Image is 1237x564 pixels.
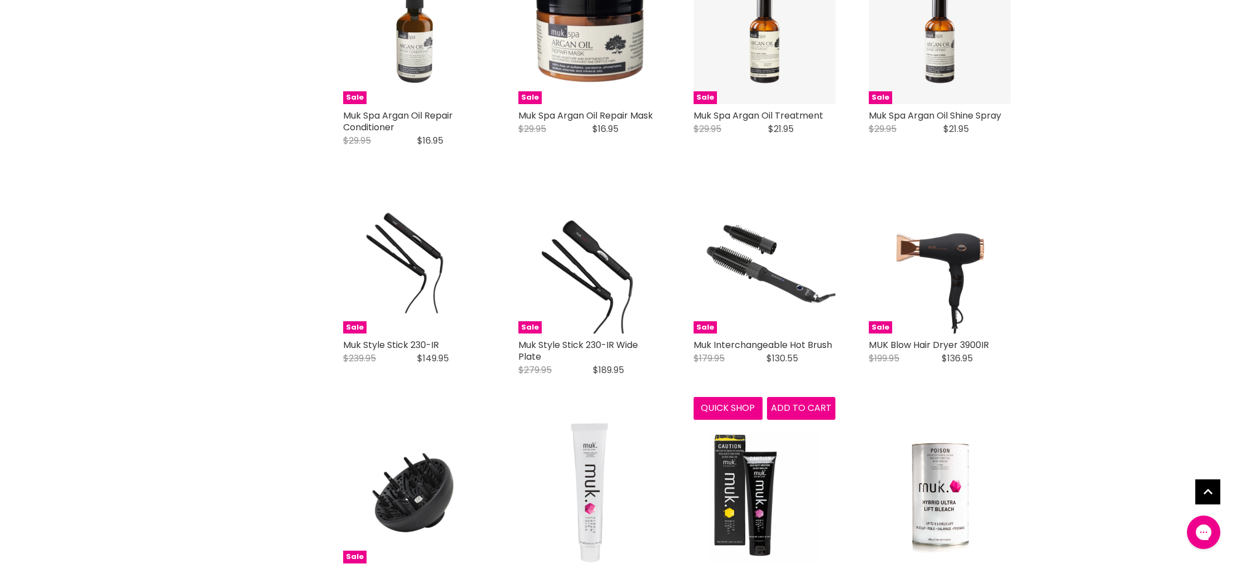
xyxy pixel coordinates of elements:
[518,321,542,334] span: Sale
[869,339,989,351] a: MUK Blow Hair Dryer 3900IR
[694,109,823,122] a: Muk Spa Argan Oil Treatment
[869,352,899,365] span: $199.95
[869,192,1011,334] a: MUK Blow Hair Dryer 3900IR MUK Blow Hair Dryer 3900IR Sale
[694,352,725,365] span: $179.95
[343,352,376,365] span: $239.95
[518,192,660,334] a: Muk Style Stick 230-IR Wide Plate Sale
[869,109,1001,122] a: Muk Spa Argan Oil Shine Spray
[771,401,832,414] span: Add to cart
[943,122,969,135] span: $21.95
[893,421,987,563] img: Muk Hybrid Ultra Lift Bleach
[694,421,835,563] a: Vivid Muk Direct Dye Colour Vivid Muk Direct Dye Colour
[694,192,835,334] img: Muk Interchangeable Hot Brush
[343,339,439,351] a: Muk Style Stick 230-IR
[593,364,624,376] span: $189.95
[592,122,618,135] span: $16.95
[694,91,717,104] span: Sale
[694,339,832,351] a: Muk Interchangeable Hot Brush
[768,122,794,135] span: $21.95
[343,134,371,147] span: $29.95
[694,122,721,135] span: $29.95
[518,122,546,135] span: $29.95
[343,421,485,563] img: MUK Diffuser 3900IR
[518,91,542,104] span: Sale
[869,192,1011,334] img: MUK Blow Hair Dryer 3900IR
[942,352,973,365] span: $136.95
[343,91,367,104] span: Sale
[694,397,763,419] button: Quick shop
[343,321,367,334] span: Sale
[766,352,798,365] span: $130.55
[709,421,819,563] img: Vivid Muk Direct Dye Colour
[530,421,649,563] img: Muk Hybrid Cream Hair Color
[343,421,485,563] a: MUK Diffuser 3900IR MUK Diffuser 3900IR Sale
[694,192,835,334] a: Muk Interchangeable Hot Brush Sale
[869,122,897,135] span: $29.95
[869,91,892,104] span: Sale
[767,397,836,419] button: Add to cart
[343,109,453,134] a: Muk Spa Argan Oil Repair Conditioner
[343,551,367,563] span: Sale
[694,321,717,334] span: Sale
[417,352,449,365] span: $149.95
[518,339,638,363] a: Muk Style Stick 230-IR Wide Plate
[417,134,443,147] span: $16.95
[869,321,892,334] span: Sale
[1181,512,1226,553] iframe: Gorgias live chat messenger
[518,192,660,334] img: Muk Style Stick 230-IR Wide Plate
[343,192,485,334] a: Muk Style Stick 230-IR Sale
[869,421,1011,563] a: Muk Hybrid Ultra Lift Bleach
[518,421,660,563] a: Muk Hybrid Cream Hair Color
[343,192,485,334] img: Muk Style Stick 230-IR
[518,364,552,376] span: $279.95
[518,109,653,122] a: Muk Spa Argan Oil Repair Mask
